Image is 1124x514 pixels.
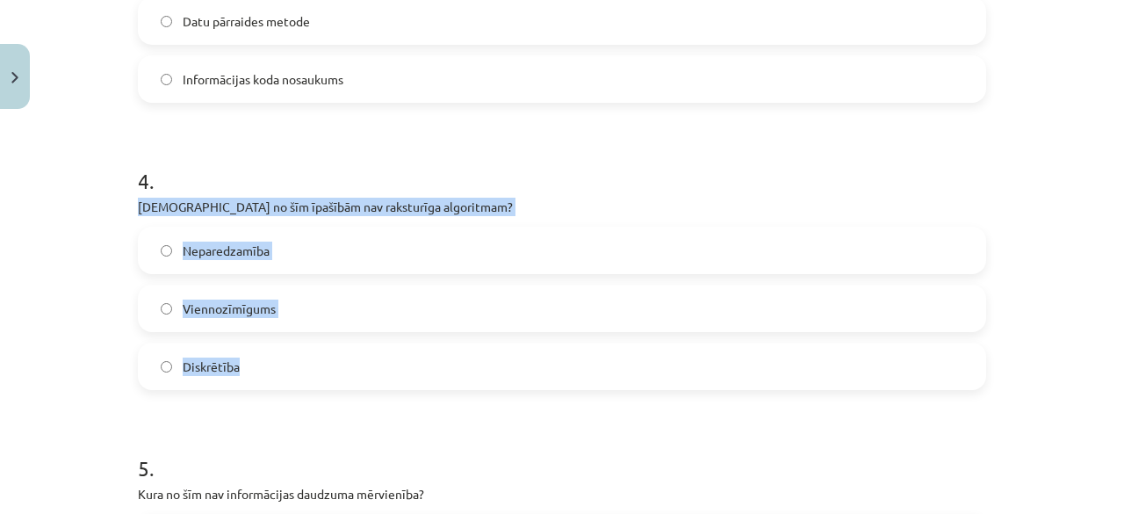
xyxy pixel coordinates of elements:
span: Neparedzamība [183,242,270,260]
h1: 4 . [138,138,986,192]
input: Neparedzamība [161,245,172,257]
h1: 5 . [138,425,986,480]
span: Diskrētība [183,358,240,376]
span: Viennozīmīgums [183,300,276,318]
input: Datu pārraides metode [161,16,172,27]
input: Viennozīmīgums [161,303,172,315]
input: Diskrētība [161,361,172,373]
input: Informācijas koda nosaukums [161,74,172,85]
span: Informācijas koda nosaukums [183,70,343,89]
p: Kura no šīm nav informācijas daudzuma mērvienība? [138,485,986,503]
p: [DEMOGRAPHIC_DATA] no šīm īpašībām nav raksturīga algoritmam? [138,198,986,216]
img: icon-close-lesson-0947bae3869378f0d4975bcd49f059093ad1ed9edebbc8119c70593378902aed.svg [11,72,18,83]
span: Datu pārraides metode [183,12,310,31]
